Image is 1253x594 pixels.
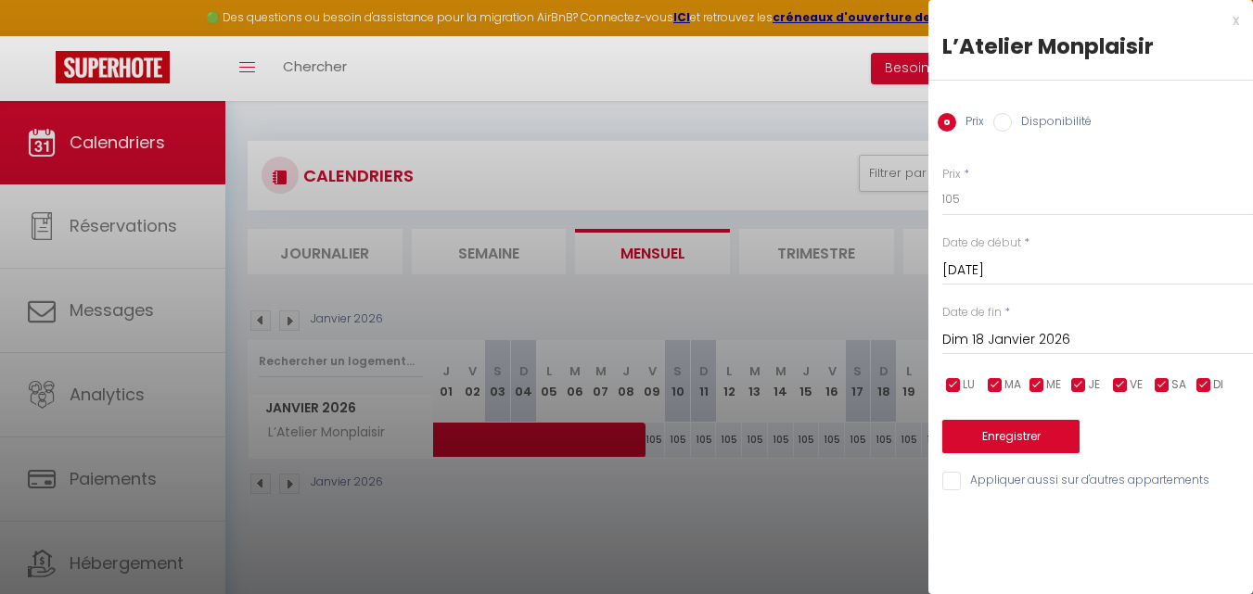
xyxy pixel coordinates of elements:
[942,234,1021,252] label: Date de début
[1213,376,1223,394] span: DI
[942,166,961,183] label: Prix
[928,9,1239,32] div: x
[942,32,1239,61] div: L’Atelier Monplaisir
[15,7,70,63] button: Ouvrir le widget de chat LiveChat
[1171,376,1186,394] span: SA
[1046,376,1061,394] span: ME
[963,376,975,394] span: LU
[956,113,984,133] label: Prix
[942,304,1002,322] label: Date de fin
[1088,376,1100,394] span: JE
[1130,376,1143,394] span: VE
[942,420,1080,453] button: Enregistrer
[1012,113,1092,133] label: Disponibilité
[1004,376,1021,394] span: MA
